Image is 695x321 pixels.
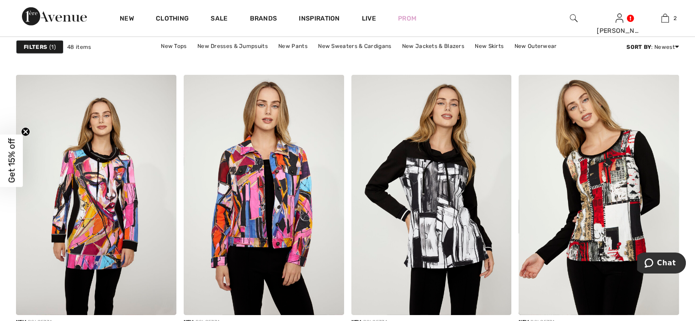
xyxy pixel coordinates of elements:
[184,75,344,315] img: Collared Denim Jacket Style 75627. As sample
[674,14,677,22] span: 2
[570,13,578,24] img: search the website
[67,43,91,51] span: 48 items
[615,14,623,22] a: Sign In
[21,127,30,136] button: Close teaser
[120,15,134,24] a: New
[313,40,396,52] a: New Sweaters & Cardigans
[351,75,512,315] img: Abstract Cowl Neck Pullover Style 75633. As sample
[6,138,17,183] span: Get 15% off
[362,14,376,23] a: Live
[615,13,623,24] img: My Info
[510,40,562,52] a: New Outerwear
[22,7,87,26] img: 1ère Avenue
[211,15,228,24] a: Sale
[637,253,686,275] iframe: Opens a widget where you can chat to one of our agents
[642,13,687,24] a: 2
[156,40,191,52] a: New Tops
[16,75,176,315] img: Colorful Cowl Neck Pullover Style 75624. As sample
[49,43,56,51] span: 1
[398,40,469,52] a: New Jackets & Blazers
[299,15,340,24] span: Inspiration
[250,15,277,24] a: Brands
[597,26,642,36] div: [PERSON_NAME]
[156,15,189,24] a: Clothing
[661,13,669,24] img: My Bag
[24,43,47,51] strong: Filters
[193,40,272,52] a: New Dresses & Jumpsuits
[519,75,679,315] img: Abstract Round Neck Pullover Style 75640. As sample
[626,44,651,50] strong: Sort By
[274,40,312,52] a: New Pants
[626,43,679,51] div: : Newest
[398,14,416,23] a: Prom
[470,40,508,52] a: New Skirts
